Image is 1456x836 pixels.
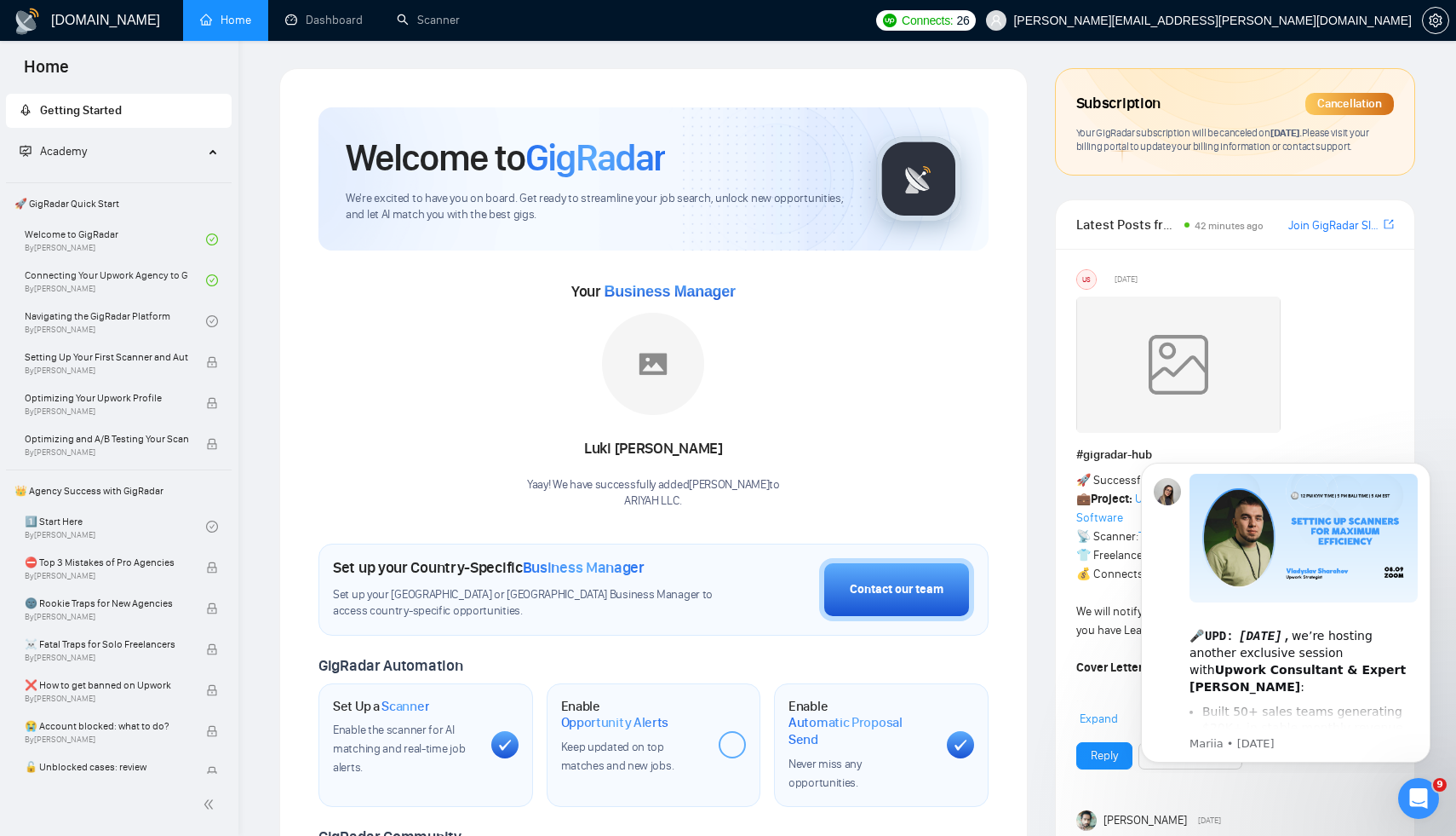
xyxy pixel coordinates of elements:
img: upwork-logo.png [883,14,897,27]
div: Can you please work towards refunding the latest charge on my account please [61,443,327,497]
img: logo [14,8,41,35]
span: lock [206,356,218,368]
span: lock [206,438,218,450]
span: Opportunity Alerts [561,714,669,731]
span: Home [10,55,83,90]
span: Keep updated on top matches and new jobs. [561,740,674,773]
div: Can you please work towards refunding the latest charge on my account please [75,453,313,487]
a: Welcome to GigRadarBy[PERSON_NAME] [25,221,206,258]
button: Start recording [108,558,122,572]
span: 🚀 GigRadar Quick Start [8,187,230,221]
a: US Tax Return Preparer using Drake Software [1076,492,1317,525]
span: [DATE] . [1270,126,1302,139]
span: on [1258,126,1302,139]
span: Scanner [381,698,429,715]
b: [PERSON_NAME] [73,280,169,291]
div: HI [PERSON_NAME], I have responded to the email [61,388,327,441]
div: Thank you 🙏 [27,184,266,201]
button: Home [267,7,299,39]
a: Reply [1091,747,1118,765]
a: Join GigRadar Slack Community [1288,216,1380,235]
div: Viktor says… [14,314,327,365]
div: Appreciate your quick response [111,499,327,536]
div: [DATE] [14,365,327,388]
span: lock [206,766,218,778]
div: patra.dinesh@gmail.com says… [14,443,327,499]
button: Reply [1076,742,1132,770]
img: Shuban Ali [1076,810,1097,831]
div: patra.dinesh@gmail.com says… [14,388,327,443]
div: This message was deleted [14,314,198,351]
span: check-circle [206,234,218,245]
span: [DATE] [1198,813,1221,828]
button: go back [11,7,43,39]
span: rocket [20,104,32,116]
button: Send a message… [292,551,319,579]
a: 1️⃣ Start HereBy[PERSON_NAME] [25,508,206,545]
span: By [PERSON_NAME] [25,571,188,581]
span: export [1384,217,1394,231]
p: ARIYAH LLC . [527,493,780,510]
div: I will forward this information to [PERSON_NAME], your direct account manager, who will be able t... [27,9,266,109]
span: setting [1423,14,1448,27]
span: Academy [20,144,87,159]
span: Business Manager [604,283,735,300]
span: By [PERSON_NAME] [25,735,188,745]
span: 🔓 Unblocked cases: review [25,758,188,775]
span: Never miss any opportunities. [788,757,862,790]
button: Emoji picker [26,558,40,572]
span: lock [206,602,218,614]
span: Subscription [1076,89,1161,118]
span: Set up your [GEOGRAPHIC_DATA] or [GEOGRAPHIC_DATA] Business Manager to access country-specific op... [333,587,718,620]
span: lock [206,397,218,409]
span: Enable the scanner for AI matching and real-time job alerts. [333,723,465,775]
h1: [PERSON_NAME] [83,9,193,21]
div: Appreciate your quick response [124,509,313,526]
span: By [PERSON_NAME] [25,653,188,663]
span: 42 minutes ago [1195,220,1264,232]
a: searchScanner [397,13,460,27]
span: Optimizing and A/B Testing Your Scanner for Better Results [25,430,188,447]
img: placeholder.png [602,313,704,415]
span: By [PERSON_NAME] [25,366,188,376]
span: Connects: [902,11,953,30]
div: chrome_jNZ...XgPNts.png [44,210,196,228]
img: Profile image for Viktor [49,9,76,37]
div: Previously, we contacted you via email regarding your subscription renewal, but it looks like you... [27,108,266,175]
a: Navigating the GigRadar PlatformBy[PERSON_NAME] [25,303,206,340]
span: Automatic Proposal Send [788,714,933,747]
span: Latest Posts from the GigRadar Community [1076,214,1179,235]
img: gigradar-logo.png [876,136,961,222]
button: Upload attachment [81,558,95,572]
h1: Enable [561,698,706,731]
span: By [PERSON_NAME] [25,447,188,458]
h1: Set up your Country-Specific [333,558,645,577]
h1: Enable [788,698,933,748]
span: GigRadar Automation [318,656,462,675]
div: Yaay! We have successfully added [PERSON_NAME] to [527,477,780,510]
h1: Set Up a [333,698,429,715]
div: US [1077,270,1096,289]
span: check-circle [206,521,218,533]
span: [DATE] [1115,272,1138,287]
span: lock [206,562,218,574]
span: lock [206,725,218,737]
a: homeHome [200,13,251,27]
span: lock [206,643,218,655]
div: Cancellation [1305,93,1394,115]
div: HI [PERSON_NAME], I have responded to the email [75,398,313,431]
span: Your GigRadar subscription will be canceled Please visit your billing portal to update your billi... [1076,126,1369,153]
img: weqQh+iSagEgQAAAABJRU5ErkJggg== [1076,297,1281,433]
span: fund-projection-screen [20,145,32,157]
span: We're excited to have you on board. Get ready to streamline your job search, unlock new opportuni... [346,191,849,223]
a: chrome_jNZ...XgPNts.png [27,209,266,228]
span: Your [571,282,736,301]
span: Optimizing Your Upwork Profile [25,389,188,406]
button: setting [1422,7,1449,34]
span: 26 [956,11,969,30]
